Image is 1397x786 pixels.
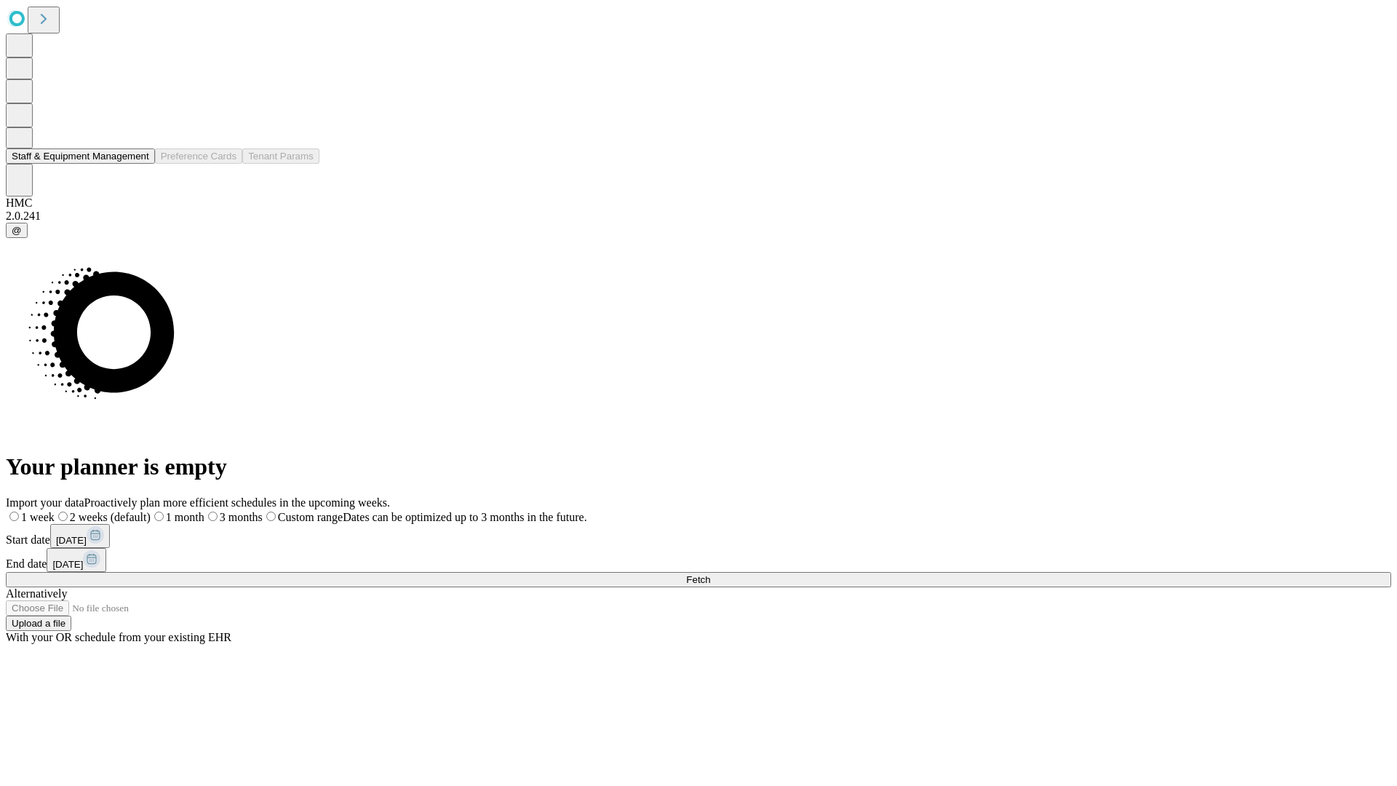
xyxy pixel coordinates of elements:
button: Preference Cards [155,148,242,164]
span: 1 week [21,511,55,523]
h1: Your planner is empty [6,453,1391,480]
button: Fetch [6,572,1391,587]
button: Upload a file [6,616,71,631]
button: Tenant Params [242,148,319,164]
div: HMC [6,196,1391,210]
span: 2 weeks (default) [70,511,151,523]
input: 1 week [9,512,19,521]
button: Staff & Equipment Management [6,148,155,164]
div: Start date [6,524,1391,548]
div: End date [6,548,1391,572]
span: 3 months [220,511,263,523]
span: Proactively plan more efficient schedules in the upcoming weeks. [84,496,390,509]
span: @ [12,225,22,236]
button: [DATE] [50,524,110,548]
span: With your OR schedule from your existing EHR [6,631,231,643]
span: Alternatively [6,587,67,600]
span: [DATE] [52,559,83,570]
div: 2.0.241 [6,210,1391,223]
span: Custom range [278,511,343,523]
span: Fetch [686,574,710,585]
input: 1 month [154,512,164,521]
span: Import your data [6,496,84,509]
button: [DATE] [47,548,106,572]
span: Dates can be optimized up to 3 months in the future. [343,511,586,523]
span: [DATE] [56,535,87,546]
input: Custom rangeDates can be optimized up to 3 months in the future. [266,512,276,521]
span: 1 month [166,511,204,523]
button: @ [6,223,28,238]
input: 3 months [208,512,218,521]
input: 2 weeks (default) [58,512,68,521]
